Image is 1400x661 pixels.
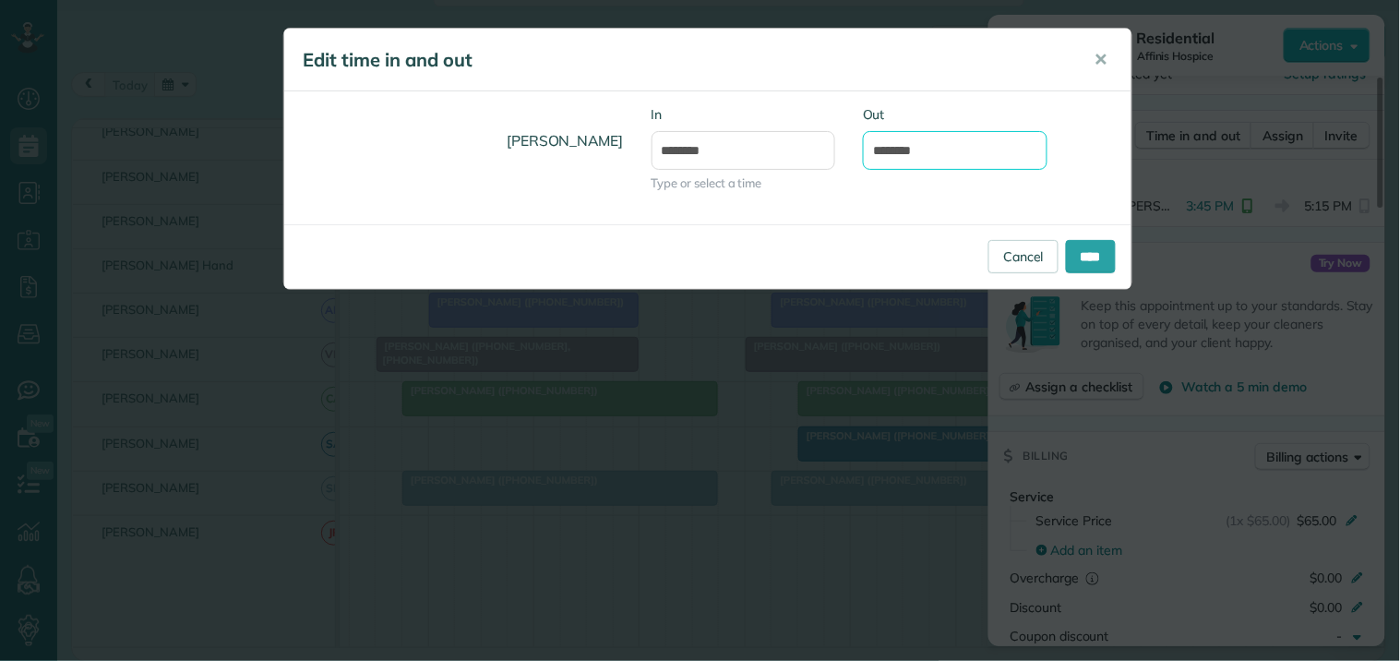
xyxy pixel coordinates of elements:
[303,47,1069,73] h5: Edit time in and out
[652,105,836,124] label: In
[988,240,1059,273] a: Cancel
[863,105,1047,124] label: Out
[652,174,836,192] span: Type or select a time
[1095,49,1108,70] span: ✕
[298,114,624,167] h4: [PERSON_NAME]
